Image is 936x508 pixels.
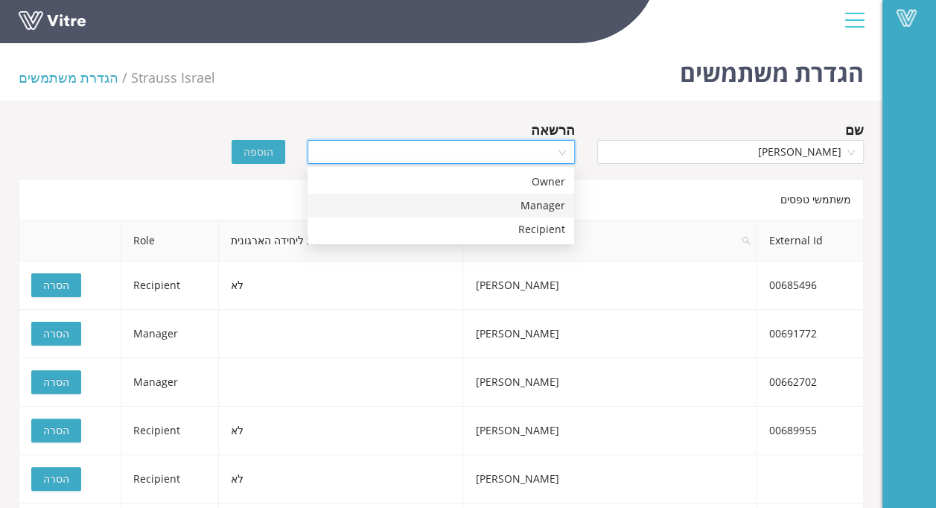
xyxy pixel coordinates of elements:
button: הוספה [232,140,285,164]
div: משתמשי טפסים [19,179,864,220]
div: Manager [308,194,574,218]
td: לא [219,455,463,504]
div: Owner [308,170,574,194]
li: הגדרת משתמשים [19,67,131,88]
span: הסרה [43,422,69,439]
span: 00662702 [768,375,816,389]
span: יפתח הופמן [606,141,855,163]
span: Manager [133,375,178,389]
span: search [742,236,751,245]
span: Name [463,220,756,261]
div: Recipient [316,221,565,238]
th: Role [121,220,219,261]
span: הסרה [43,471,69,487]
td: לא [219,261,463,310]
button: הסרה [31,419,81,442]
td: [PERSON_NAME] [463,455,757,504]
th: External Id [757,220,864,261]
span: 222 [131,69,215,86]
span: search [736,220,757,261]
td: לא [219,407,463,455]
div: Owner [316,174,565,190]
div: Manager [316,197,565,214]
span: Manager [133,326,178,340]
span: 00691772 [768,326,816,340]
td: [PERSON_NAME] [463,358,757,407]
span: הסרה [43,326,69,342]
th: כל היחידות מתחת ליחידה הארגונית [219,220,463,261]
span: 00689955 [768,423,816,437]
span: Recipient [133,278,180,292]
td: [PERSON_NAME] [463,261,757,310]
td: [PERSON_NAME] [463,407,757,455]
h1: הגדרת משתמשים [680,37,864,101]
span: 00685496 [768,278,816,292]
div: Recipient [308,218,574,241]
span: Recipient [133,423,180,437]
div: הרשאה [531,119,575,140]
button: הסרה [31,322,81,346]
span: הסרה [43,277,69,293]
span: הסרה [43,374,69,390]
div: שם [845,119,864,140]
button: הסרה [31,467,81,491]
td: [PERSON_NAME] [463,310,757,358]
button: הסרה [31,370,81,394]
button: הסרה [31,273,81,297]
span: Recipient [133,472,180,486]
